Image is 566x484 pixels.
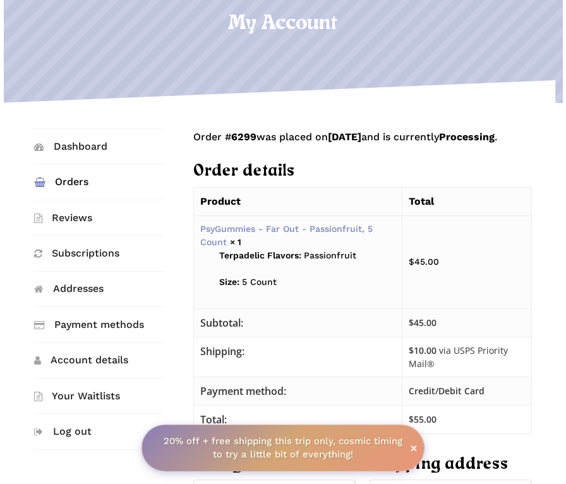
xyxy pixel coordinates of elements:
[194,308,402,337] th: Subtotal:
[34,342,165,377] a: Account details
[219,275,395,302] p: 5 Count
[219,249,395,275] p: Passionfruit
[402,187,531,215] th: Total
[34,307,165,342] a: Payment methods
[409,413,414,425] span: $
[439,131,495,143] mark: Processing
[230,237,241,247] strong: × 1
[34,128,184,469] nav: Account pages
[409,317,437,329] span: 45.00
[328,131,361,143] mark: [DATE]
[34,200,165,235] a: Reviews
[193,161,532,183] h2: Order details
[409,317,414,329] span: $
[194,187,402,215] th: Product
[194,405,402,433] th: Total:
[409,344,414,356] span: $
[219,249,301,262] strong: Terpadelic Flavors:
[34,236,165,270] a: Subscriptions
[402,377,531,405] td: Credit/Debit Card
[193,128,532,161] p: Order # was placed on and is currently .
[200,224,373,247] a: PsyGummies - Far Out - Passionfruit, 5 Count
[164,435,402,460] strong: 20% off + free shipping this trip only, cosmic timing to try a little bit of everything!
[409,344,437,356] span: 10.00
[409,257,439,267] bdi: 45.00
[194,377,402,405] th: Payment method:
[194,337,402,377] th: Shipping:
[34,272,165,306] a: Addresses
[410,442,418,454] span: ×
[219,275,239,289] strong: Size:
[370,454,532,476] h2: Shipping address
[34,378,165,413] a: Your Waitlists
[34,129,165,164] a: Dashboard
[409,257,414,267] span: $
[231,131,256,143] mark: 6299
[409,344,508,370] small: via USPS Priority Mail®
[34,164,165,199] a: Orders
[34,414,165,449] a: Log out
[409,413,437,425] span: 55.00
